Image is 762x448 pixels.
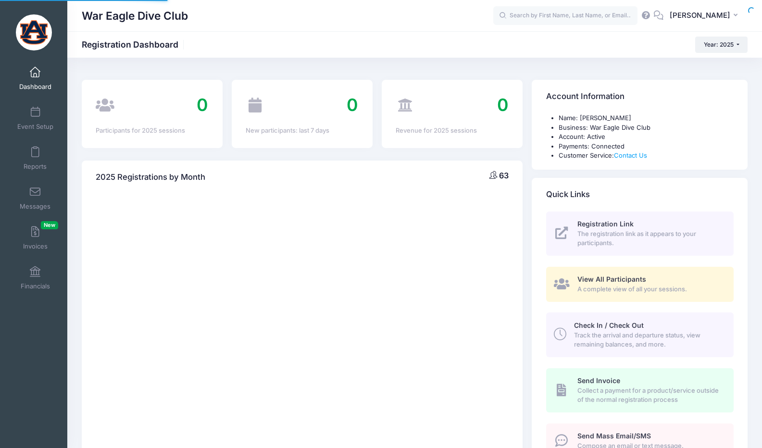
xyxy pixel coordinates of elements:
a: Reports [12,141,58,175]
h4: Quick Links [546,181,590,208]
div: New participants: last 7 days [246,126,358,136]
span: Dashboard [19,83,51,91]
span: 63 [499,171,509,180]
span: Reports [24,162,47,171]
a: Check In / Check Out Track the arrival and departure status, view remaining balances, and more. [546,312,734,357]
a: InvoicesNew [12,221,58,255]
span: View All Participants [577,275,646,283]
span: Invoices [23,242,48,250]
button: [PERSON_NAME] [663,5,748,27]
span: New [41,221,58,229]
span: [PERSON_NAME] [670,10,730,21]
div: Revenue for 2025 sessions [396,126,508,136]
span: Send Invoice [577,376,620,385]
span: 0 [347,94,358,115]
img: War Eagle Dive Club [16,14,52,50]
a: Registration Link The registration link as it appears to your participants. [546,212,734,256]
span: Registration Link [577,220,634,228]
span: Financials [21,282,50,290]
span: Event Setup [17,123,53,131]
h4: 2025 Registrations by Month [96,163,205,191]
li: Payments: Connected [559,142,734,151]
a: Dashboard [12,62,58,95]
button: Year: 2025 [695,37,748,53]
li: Business: War Eagle Dive Club [559,123,734,133]
input: Search by First Name, Last Name, or Email... [493,6,637,25]
span: Collect a payment for a product/service outside of the normal registration process [577,386,723,405]
span: Year: 2025 [704,41,734,48]
li: Name: [PERSON_NAME] [559,113,734,123]
h4: Account Information [546,83,625,111]
h1: Registration Dashboard [82,39,187,50]
span: Messages [20,202,50,211]
h1: War Eagle Dive Club [82,5,188,27]
a: View All Participants A complete view of all your sessions. [546,267,734,302]
span: 0 [197,94,208,115]
span: A complete view of all your sessions. [577,285,723,294]
a: Contact Us [614,151,647,159]
a: Event Setup [12,101,58,135]
li: Customer Service: [559,151,734,161]
a: Send Invoice Collect a payment for a product/service outside of the normal registration process [546,368,734,412]
a: Messages [12,181,58,215]
span: Send Mass Email/SMS [577,432,651,440]
span: 0 [497,94,509,115]
span: The registration link as it appears to your participants. [577,229,723,248]
a: Financials [12,261,58,295]
li: Account: Active [559,132,734,142]
span: Track the arrival and departure status, view remaining balances, and more. [574,331,723,349]
span: Check In / Check Out [574,321,644,329]
div: Participants for 2025 sessions [96,126,208,136]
